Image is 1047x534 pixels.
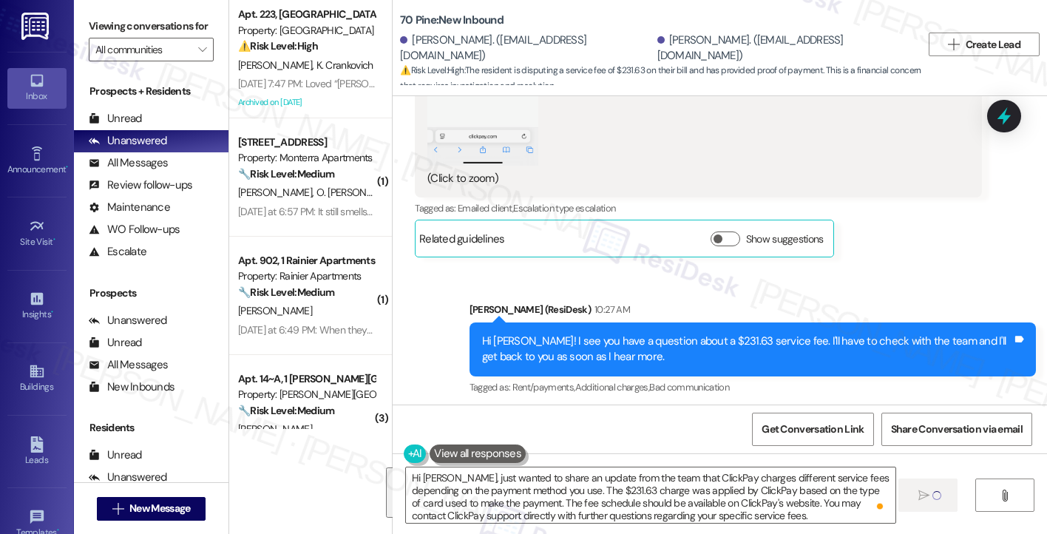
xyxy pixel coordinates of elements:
[89,178,192,193] div: Review follow-ups
[238,77,932,90] div: [DATE] 7:47 PM: Loved “[PERSON_NAME] ([GEOGRAPHIC_DATA]): Thank you for the update! If you need a...
[74,420,228,436] div: Residents
[591,302,630,317] div: 10:27 AM
[237,93,376,112] div: Archived on [DATE]
[419,231,505,253] div: Related guidelines
[929,33,1040,56] button: Create Lead
[89,222,180,237] div: WO Follow-ups
[198,44,206,55] i: 
[74,285,228,301] div: Prospects
[112,503,123,515] i: 
[458,202,513,214] span: Emailed client ,
[74,84,228,99] div: Prospects + Residents
[89,335,142,351] div: Unread
[7,359,67,399] a: Buildings
[238,304,312,317] span: [PERSON_NAME]
[238,268,375,284] div: Property: Rainier Apartments
[89,357,168,373] div: All Messages
[129,501,190,516] span: New Message
[7,68,67,108] a: Inbox
[238,186,316,199] span: [PERSON_NAME]
[470,302,1036,322] div: [PERSON_NAME] (ResiDesk)
[89,447,142,463] div: Unread
[649,381,729,393] span: Bad communication
[575,381,650,393] span: Additional charges ,
[966,37,1020,53] span: Create Lead
[316,58,373,72] span: K. Crankovich
[482,334,1012,365] div: Hi [PERSON_NAME]! I see you have a question about a $231.63 service fee. I'll have to check with ...
[948,38,959,50] i: 
[400,64,464,76] strong: ⚠️ Risk Level: High
[89,470,167,485] div: Unanswered
[238,23,375,38] div: Property: [GEOGRAPHIC_DATA]
[238,404,334,417] strong: 🔧 Risk Level: Medium
[95,38,190,61] input: All communities
[400,13,504,28] b: 70 Pine: New Inbound
[7,214,67,254] a: Site Visit •
[89,379,174,395] div: New Inbounds
[746,231,824,247] label: Show suggestions
[415,197,981,219] div: Tagged as:
[97,497,206,521] button: New Message
[238,39,318,53] strong: ⚠️ Risk Level: High
[238,422,312,436] span: [PERSON_NAME]
[7,432,67,472] a: Leads
[7,286,67,326] a: Insights •
[238,285,334,299] strong: 🔧 Risk Level: Medium
[238,387,375,402] div: Property: [PERSON_NAME][GEOGRAPHIC_DATA]
[762,422,864,437] span: Get Conversation Link
[470,376,1036,398] div: Tagged as:
[238,253,375,268] div: Apt. 902, 1 Rainier Apartments
[21,13,52,40] img: ResiDesk Logo
[400,63,921,95] span: : The resident is disputing a service fee of $231.63 on their bill and has provided proof of paym...
[238,7,375,22] div: Apt. 223, [GEOGRAPHIC_DATA]
[918,490,929,501] i: 
[89,200,170,215] div: Maintenance
[89,155,168,171] div: All Messages
[427,171,958,186] div: (Click to zoom)
[89,15,214,38] label: Viewing conversations for
[657,33,910,64] div: [PERSON_NAME]. ([EMAIL_ADDRESS][DOMAIN_NAME])
[513,202,615,214] span: Escalation type escalation
[53,234,55,245] span: •
[66,162,68,172] span: •
[238,58,316,72] span: [PERSON_NAME]
[238,167,334,180] strong: 🔧 Risk Level: Medium
[238,150,375,166] div: Property: Monterra Apartments
[89,111,142,126] div: Unread
[881,413,1032,446] button: Share Conversation via email
[512,381,575,393] span: Rent/payments ,
[406,467,895,523] textarea: To enrich screen reader interactions, please activate Accessibility in Grammarly extension settings
[400,33,653,64] div: [PERSON_NAME]. ([EMAIL_ADDRESS][DOMAIN_NAME])
[51,307,53,317] span: •
[891,422,1023,437] span: Share Conversation via email
[316,186,402,199] span: O. [PERSON_NAME]
[752,413,873,446] button: Get Conversation Link
[89,313,167,328] div: Unanswered
[89,133,167,149] div: Unanswered
[89,244,146,260] div: Escalate
[238,371,375,387] div: Apt. 14~A, 1 [PERSON_NAME][GEOGRAPHIC_DATA] (new)
[238,205,737,218] div: [DATE] at 6:57 PM: It still smells bad, especially out the back window now. I'm concerned for the...
[238,135,375,150] div: [STREET_ADDRESS]
[999,490,1010,501] i: 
